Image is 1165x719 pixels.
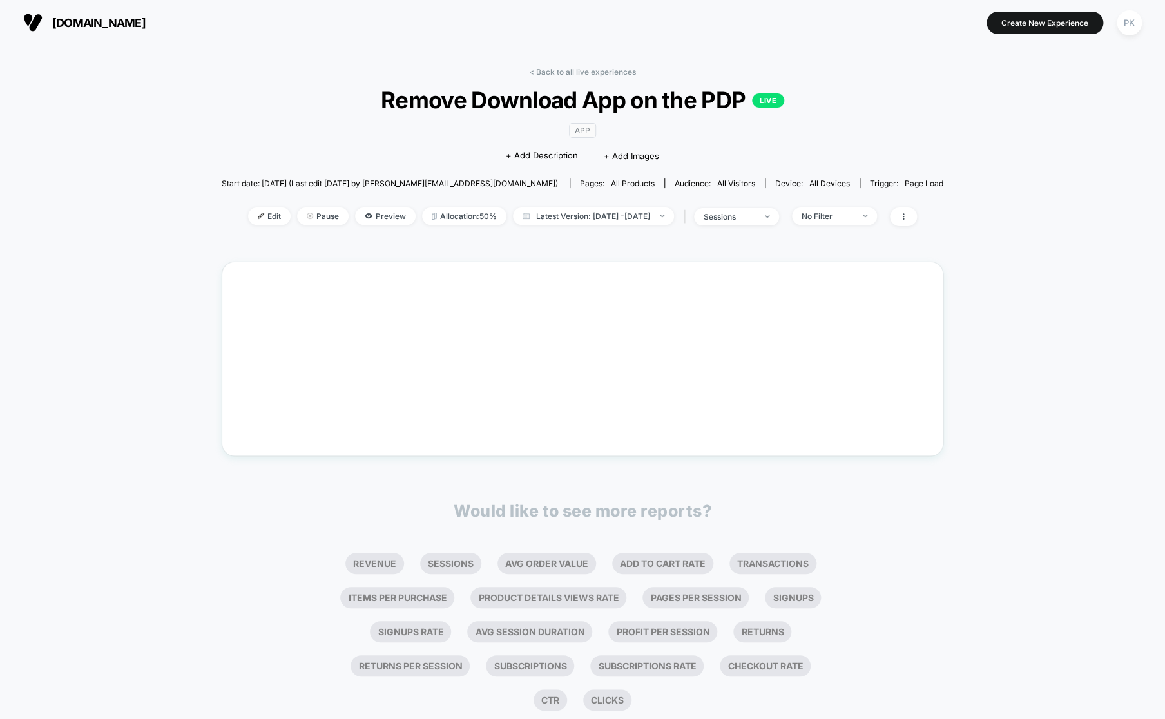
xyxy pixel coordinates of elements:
[467,621,592,642] li: Avg Session Duration
[720,655,811,676] li: Checkout Rate
[297,207,349,225] span: Pause
[23,13,43,32] img: Visually logo
[704,212,755,222] div: sessions
[370,621,451,642] li: Signups Rate
[583,689,631,711] li: Clicks
[258,86,907,113] span: Remove Download App on the PDP
[809,178,850,188] span: all devices
[752,93,784,108] p: LIVE
[905,178,943,188] span: Page Load
[675,178,755,188] div: Audience:
[432,213,437,220] img: rebalance
[733,621,791,642] li: Returns
[222,178,558,188] span: Start date: [DATE] (Last edit [DATE] by [PERSON_NAME][EMAIL_ADDRESS][DOMAIN_NAME])
[422,207,506,225] span: Allocation: 50%
[506,149,578,162] span: + Add Description
[529,67,636,77] a: < Back to all live experiences
[680,207,694,226] span: |
[863,215,867,217] img: end
[1117,10,1142,35] div: PK
[660,215,664,217] img: end
[351,655,470,676] li: Returns Per Session
[717,178,755,188] span: All Visitors
[345,553,404,574] li: Revenue
[258,213,264,219] img: edit
[611,178,655,188] span: all products
[569,123,596,138] span: App
[486,655,574,676] li: Subscriptions
[987,12,1103,34] button: Create New Experience
[802,211,853,221] div: No Filter
[470,587,626,608] li: Product Details Views Rate
[1113,10,1146,36] button: PK
[19,12,149,33] button: [DOMAIN_NAME]
[765,215,769,218] img: end
[497,553,596,574] li: Avg Order Value
[340,587,454,608] li: Items Per Purchase
[642,587,749,608] li: Pages Per Session
[729,553,816,574] li: Transactions
[513,207,674,225] span: Latest Version: [DATE] - [DATE]
[590,655,704,676] li: Subscriptions Rate
[765,178,860,188] span: Device:
[454,501,711,521] p: Would like to see more reports?
[307,213,313,219] img: end
[523,213,530,219] img: calendar
[355,207,416,225] span: Preview
[580,178,655,188] div: Pages:
[604,151,659,161] span: + Add Images
[765,587,821,608] li: Signups
[534,689,567,711] li: Ctr
[52,16,146,30] span: [DOMAIN_NAME]
[870,178,943,188] div: Trigger:
[608,621,717,642] li: Profit Per Session
[612,553,713,574] li: Add To Cart Rate
[420,553,481,574] li: Sessions
[248,207,291,225] span: Edit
